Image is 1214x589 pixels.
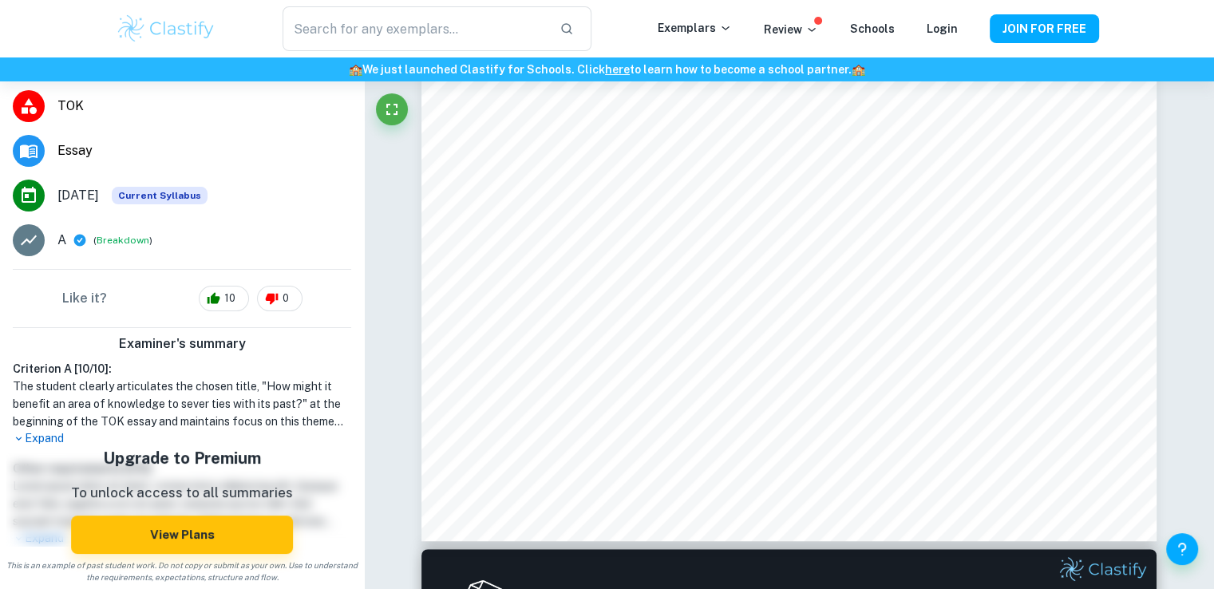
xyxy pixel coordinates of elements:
[6,559,358,583] span: This is an example of past student work. Do not copy or submit as your own. Use to understand the...
[257,286,303,311] div: 0
[13,360,351,378] h6: Criterion A [ 10 / 10 ]:
[3,61,1211,78] h6: We just launched Clastify for Schools. Click to learn how to become a school partner.
[71,446,293,470] h5: Upgrade to Premium
[274,291,298,306] span: 0
[990,14,1099,43] button: JOIN FOR FREE
[57,97,351,116] span: TOK
[57,141,351,160] span: Essay
[97,233,149,247] button: Breakdown
[112,187,208,204] span: Current Syllabus
[850,22,895,35] a: Schools
[199,286,249,311] div: 10
[927,22,958,35] a: Login
[112,187,208,204] div: This exemplar is based on the current syllabus. Feel free to refer to it for inspiration/ideas wh...
[605,63,630,76] a: here
[62,289,107,308] h6: Like it?
[116,13,217,45] img: Clastify logo
[283,6,546,51] input: Search for any exemplars...
[764,21,818,38] p: Review
[852,63,865,76] span: 🏫
[93,233,152,248] span: ( )
[349,63,362,76] span: 🏫
[71,516,293,554] button: View Plans
[658,19,732,37] p: Exemplars
[376,93,408,125] button: Fullscreen
[13,378,351,430] h1: The student clearly articulates the chosen title, "How might it benefit an area of knowledge to s...
[57,231,66,250] p: A
[57,186,99,205] span: [DATE]
[6,334,358,354] h6: Examiner's summary
[13,430,351,447] p: Expand
[1166,533,1198,565] button: Help and Feedback
[216,291,244,306] span: 10
[71,483,293,504] p: To unlock access to all summaries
